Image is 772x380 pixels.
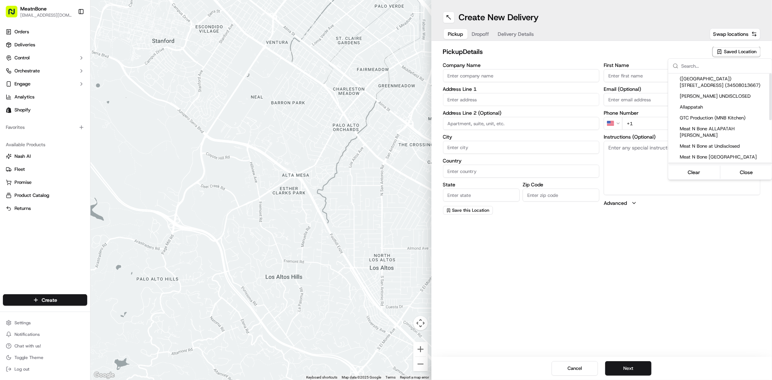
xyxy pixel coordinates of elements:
[680,126,769,139] span: Meat N Bone ALLAPATAH [PERSON_NAME]
[680,76,769,89] span: ([GEOGRAPHIC_DATA]) [STREET_ADDRESS] (34508013667)
[680,115,769,121] span: GTC Production (MNB Kitchen)
[680,93,769,100] span: [PERSON_NAME] UNDISCLOSED
[680,104,769,110] span: Allappatah
[682,59,768,73] input: Search...
[722,167,771,177] button: Close
[668,73,772,180] div: Suggestions
[680,143,769,149] span: Meat N Bone at Undisclosed
[680,154,769,160] span: Meat N Bone [GEOGRAPHIC_DATA]
[669,167,719,177] button: Clear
